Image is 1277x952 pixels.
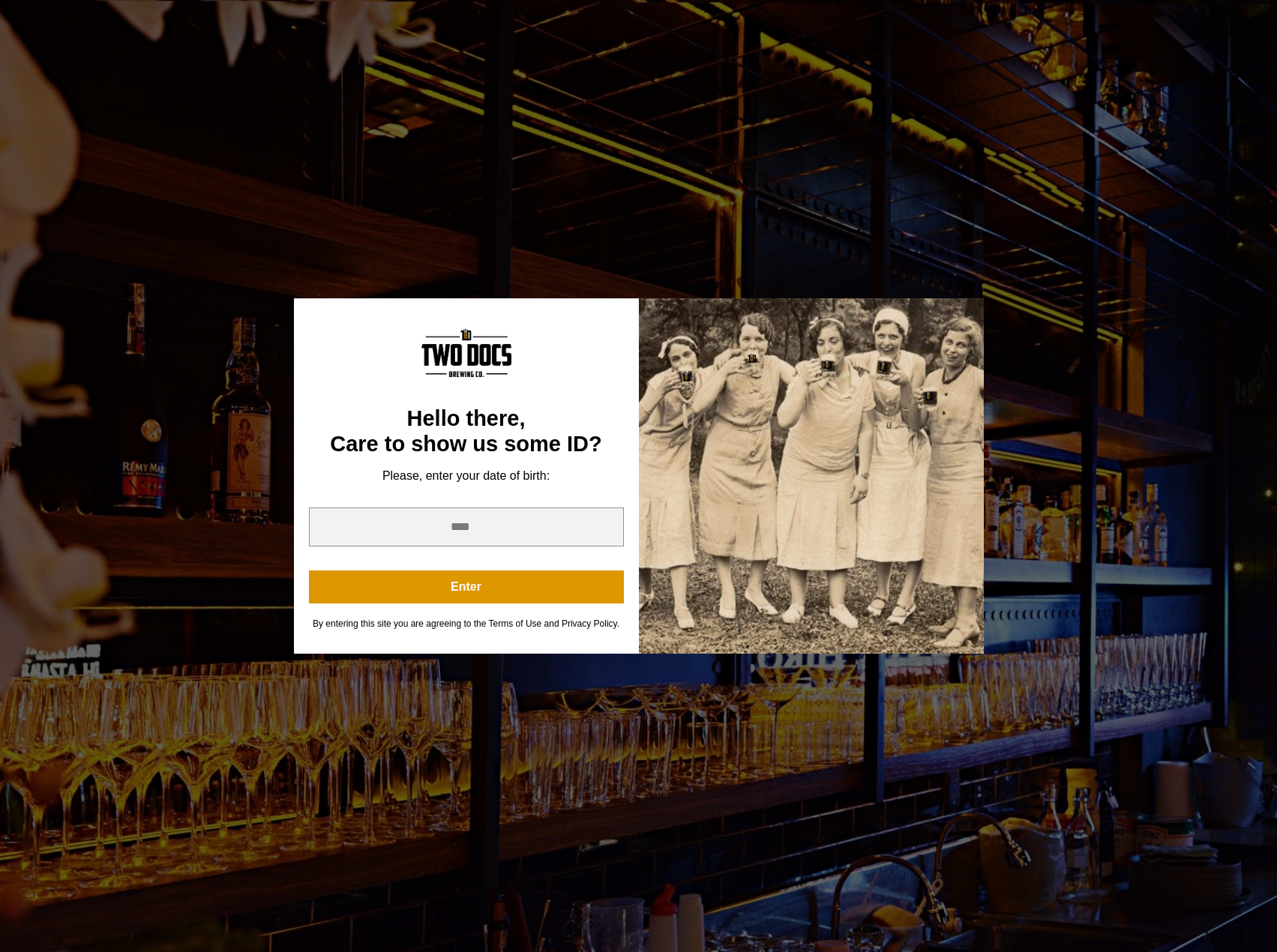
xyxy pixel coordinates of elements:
div: By entering this site you are agreeing to the Terms of Use and Privacy Policy. [309,618,624,630]
input: year [309,507,624,546]
div: Hello there, Care to show us some ID? [309,406,624,457]
button: Enter [309,570,624,603]
div: Please, enter your date of birth: [309,469,624,483]
img: Content Logo [421,328,511,377]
